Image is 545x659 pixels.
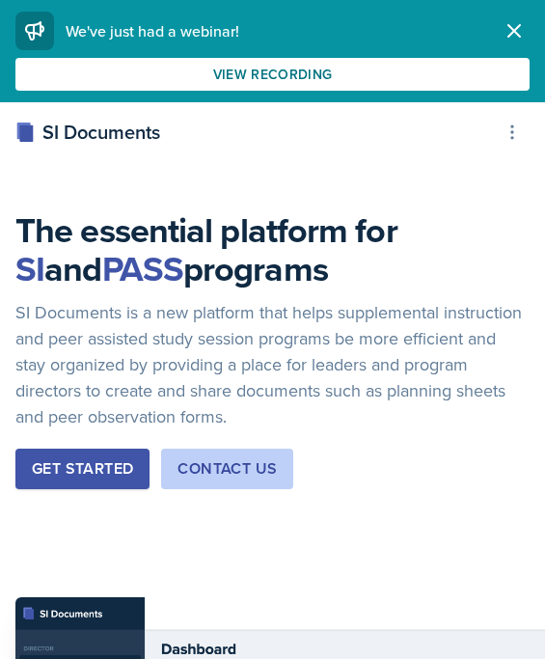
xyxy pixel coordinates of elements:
div: SI Documents [15,118,160,147]
div: Contact Us [177,457,277,481]
button: Get Started [15,449,150,489]
button: View Recording [15,58,530,91]
button: Contact Us [161,449,293,489]
div: View Recording [213,67,333,82]
div: Get Started [32,457,133,481]
span: We've just had a webinar! [66,20,239,41]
